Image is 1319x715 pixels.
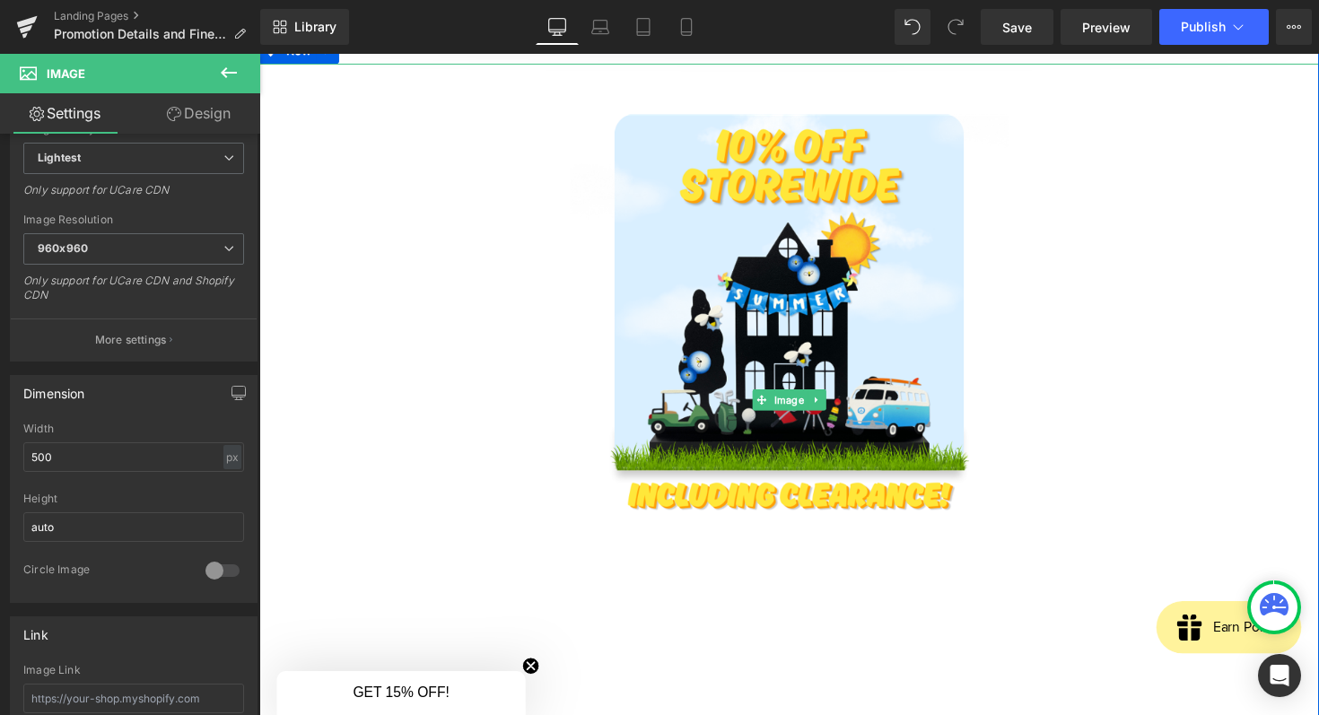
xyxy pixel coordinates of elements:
[23,562,188,581] div: Circle Image
[1061,9,1152,45] a: Preview
[919,561,1068,615] iframe: Button to open loyalty program pop-up
[23,684,244,713] input: https://your-shop.myshopify.com
[1082,18,1131,37] span: Preview
[1276,9,1312,45] button: More
[223,445,241,469] div: px
[38,241,88,255] b: 960x960
[562,344,581,365] a: Expand / Collapse
[134,93,264,134] a: Design
[38,151,81,164] b: Lightest
[579,9,622,45] a: Laptop
[54,9,260,23] a: Landing Pages
[1181,20,1226,34] span: Publish
[23,274,244,314] div: Only support for UCare CDN and Shopify CDN
[47,66,85,81] span: Image
[23,183,244,209] div: Only support for UCare CDN
[536,9,579,45] a: Desktop
[23,493,244,505] div: Height
[524,344,562,365] span: Image
[294,19,336,35] span: Library
[23,423,244,435] div: Width
[95,332,167,348] p: More settings
[11,318,257,361] button: More settings
[23,617,48,642] div: Link
[1159,9,1269,45] button: Publish
[895,9,930,45] button: Undo
[1258,654,1301,697] div: Open Intercom Messenger
[1002,18,1032,37] span: Save
[54,27,226,41] span: Promotion Details and Fine Print
[938,9,974,45] button: Redo
[23,442,244,472] input: auto
[23,214,244,226] div: Image Resolution
[23,376,85,401] div: Dimension
[260,9,349,45] a: New Library
[665,9,708,45] a: Mobile
[23,664,244,676] div: Image Link
[622,9,665,45] a: Tablet
[23,512,244,542] input: auto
